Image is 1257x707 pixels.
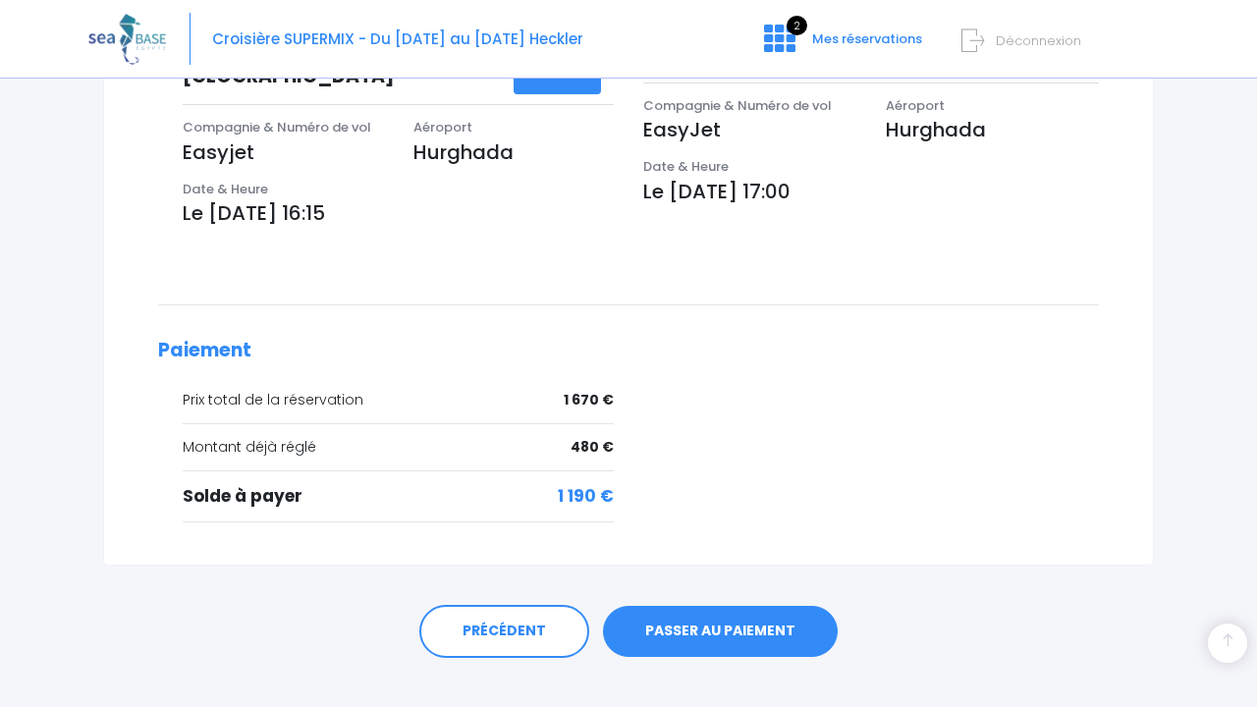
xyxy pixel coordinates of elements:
span: 1 190 € [558,484,614,510]
p: Le [DATE] 16:15 [183,198,614,228]
p: Easyjet [183,137,384,167]
span: 2 [787,16,807,35]
span: 1 670 € [564,390,614,410]
a: 2 Mes réservations [748,36,934,55]
div: Solde à payer [183,484,614,510]
span: Mes réservations [812,29,922,48]
span: Compagnie & Numéro de vol [183,118,371,136]
span: Aéroport [413,118,472,136]
p: Hurghada [413,137,615,167]
a: PRÉCÉDENT [419,605,589,658]
span: Croisière SUPERMIX - Du [DATE] au [DATE] Heckler [212,28,583,49]
span: Déconnexion [996,31,1081,50]
div: Montant déjà réglé [183,437,614,458]
a: PASSER AU PAIEMENT [603,606,838,657]
div: Prix total de la réservation [183,390,614,410]
p: EasyJet [643,115,856,144]
h3: Arrivée en [GEOGRAPHIC_DATA] [168,43,514,88]
p: Le [DATE] 17:00 [643,177,1099,206]
h2: Paiement [158,340,1099,362]
span: Aéroport [886,96,945,115]
p: Hurghada [886,115,1099,144]
span: 480 € [571,437,614,458]
span: Compagnie & Numéro de vol [643,96,832,115]
span: Date & Heure [183,180,268,198]
span: Date & Heure [643,157,729,176]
